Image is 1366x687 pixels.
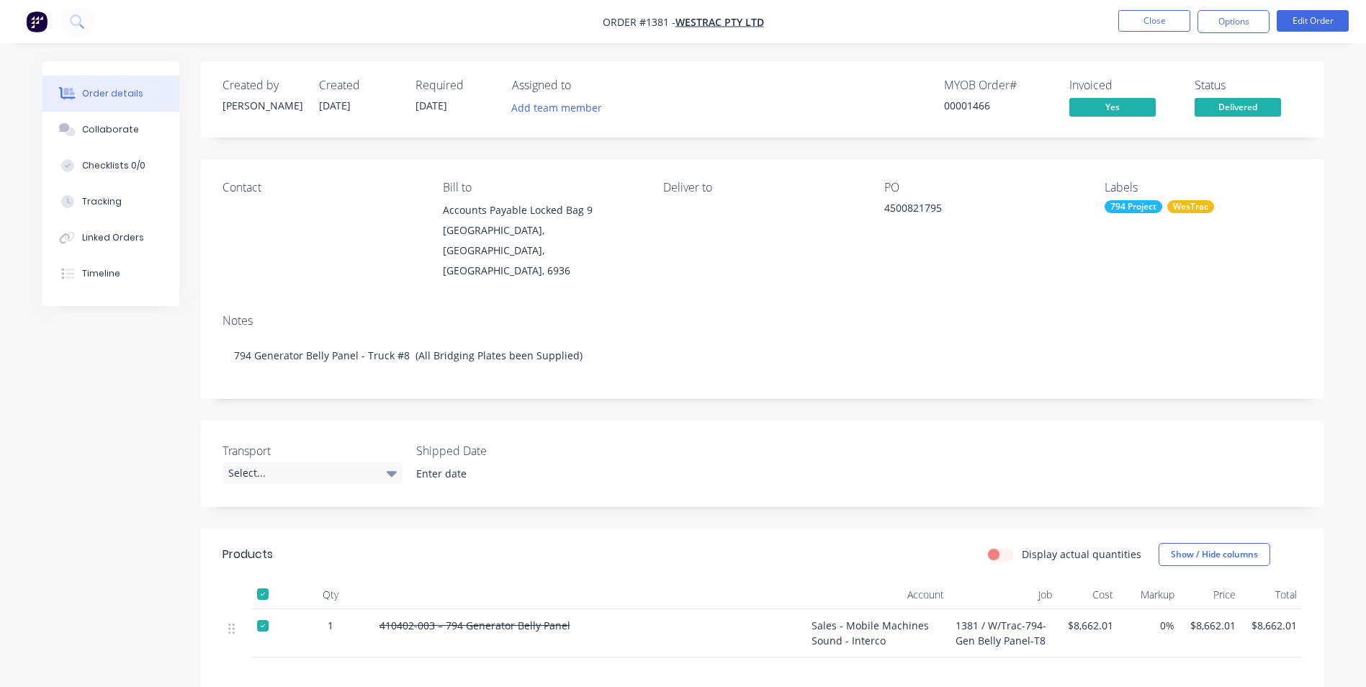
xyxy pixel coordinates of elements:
div: Order details [82,87,143,100]
button: Delivered [1195,98,1281,120]
div: Qty [287,580,374,609]
a: WesTrac Pty Ltd [675,15,764,29]
span: [DATE] [415,99,447,112]
input: Enter date [406,463,585,485]
button: Add team member [512,98,610,117]
button: Checklists 0/0 [42,148,179,184]
div: 00001466 [944,98,1052,113]
div: Assigned to [512,78,656,92]
span: [DATE] [319,99,351,112]
button: Linked Orders [42,220,179,256]
div: Created by [223,78,302,92]
div: WesTrac [1167,200,1214,213]
span: 1 [328,618,333,633]
span: Order #1381 - [603,15,675,29]
div: Accounts Payable Locked Bag 9[GEOGRAPHIC_DATA], [GEOGRAPHIC_DATA], [GEOGRAPHIC_DATA], 6936 [443,200,640,281]
div: 1381 / W/Trac-794-Gen Belly Panel-T8 [950,609,1058,657]
div: Invoiced [1069,78,1177,92]
span: Yes [1069,98,1156,116]
button: Order details [42,76,179,112]
div: Accounts Payable Locked Bag 9 [443,200,640,220]
span: $8,662.01 [1064,618,1113,633]
span: 0% [1125,618,1174,633]
button: Show / Hide columns [1159,543,1270,566]
div: Created [319,78,398,92]
button: Close [1118,10,1190,32]
button: Timeline [42,256,179,292]
img: Factory [26,11,48,32]
button: Options [1198,10,1270,33]
div: Job [950,580,1058,609]
div: [PERSON_NAME] [223,98,302,113]
div: Collaborate [82,123,139,136]
span: $8,662.01 [1247,618,1297,633]
div: [GEOGRAPHIC_DATA], [GEOGRAPHIC_DATA], [GEOGRAPHIC_DATA], 6936 [443,220,640,281]
div: Markup [1119,580,1180,609]
div: Required [415,78,495,92]
div: Total [1241,580,1303,609]
button: Tracking [42,184,179,220]
div: Checklists 0/0 [82,159,145,172]
label: Transport [223,442,403,459]
div: 794 Project [1105,200,1162,213]
label: Shipped Date [416,442,596,459]
div: Products [223,546,273,563]
div: Cost [1058,580,1119,609]
div: Labels [1105,181,1302,194]
div: 4500821795 [884,200,1064,220]
span: 410402-003 – 794 Generator Belly Panel [379,619,570,632]
div: Sales - Mobile Machines Sound - Interco [806,609,950,657]
div: Bill to [443,181,640,194]
div: 794 Generator Belly Panel - Truck #8 (All Bridging Plates been Supplied) [223,333,1303,377]
label: Display actual quantities [1022,547,1141,562]
div: Status [1195,78,1303,92]
button: Edit Order [1277,10,1349,32]
div: Deliver to [663,181,861,194]
button: Collaborate [42,112,179,148]
div: MYOB Order # [944,78,1052,92]
div: Notes [223,314,1303,328]
button: Add team member [503,98,609,117]
span: Delivered [1195,98,1281,116]
div: PO [884,181,1082,194]
div: Account [806,580,950,609]
span: $8,662.01 [1186,618,1236,633]
div: Price [1180,580,1241,609]
div: Select... [223,462,403,484]
div: Contact [223,181,420,194]
div: Linked Orders [82,231,144,244]
div: Timeline [82,267,120,280]
div: Tracking [82,195,122,208]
